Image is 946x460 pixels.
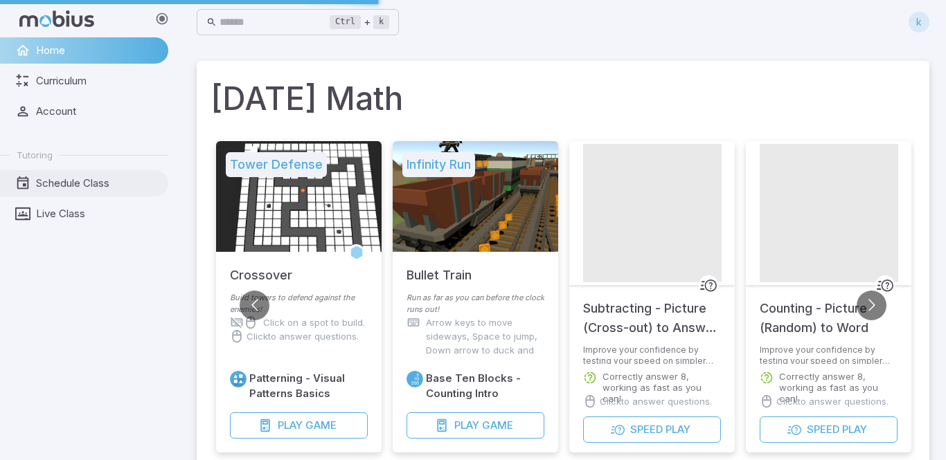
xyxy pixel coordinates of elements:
[630,422,663,437] span: Speed
[666,422,690,437] span: Play
[330,15,361,29] kbd: Ctrl
[482,418,513,433] span: Game
[230,292,368,315] p: Build towers to defend against the enemies!
[603,371,721,404] p: Correctly answer 8, working as fast as you can!
[842,422,867,437] span: Play
[230,252,292,285] h5: Crossover
[36,104,159,119] span: Account
[583,285,721,338] h5: Subtracting - Picture (Cross-out) to Answer, No Borrow - Thousands and Hundreds
[330,14,389,30] div: +
[230,371,247,387] a: Visual Patterning
[407,412,544,439] button: PlayGame
[760,344,898,364] p: Improve your confidence by testing your speed on simpler questions.
[226,152,327,177] h5: Tower Defense
[857,291,886,320] button: Go to next slide
[407,371,423,387] a: Place Value
[36,73,159,89] span: Curriculum
[17,149,53,161] span: Tutoring
[36,43,159,58] span: Home
[278,418,303,433] span: Play
[583,344,721,364] p: Improve your confidence by testing your speed on simpler questions.
[36,206,159,221] span: Live Class
[454,418,479,433] span: Play
[407,292,544,315] p: Run as far as you can before the clock runs out!
[263,315,365,329] p: Click on a spot to build.
[407,252,472,285] h5: Bullet Train
[230,412,368,439] button: PlayGame
[373,15,389,29] kbd: k
[305,418,337,433] span: Game
[807,422,839,437] span: Speed
[600,394,712,408] p: Click to answer questions.
[760,285,898,338] h5: Counting - Picture (Random) to Word
[426,315,544,371] p: Arrow keys to move sideways, Space to jump, Down arrow to duck and roll.
[402,152,475,177] h5: Infinity Run
[909,12,929,33] div: k
[760,416,898,443] button: SpeedPlay
[779,371,898,404] p: Correctly answer 8, working as fast as you can!
[426,371,544,401] h6: Base Ten Blocks - Counting Intro
[240,291,269,320] button: Go to previous slide
[36,176,159,191] span: Schedule Class
[776,394,889,408] p: Click to answer questions.
[211,75,916,122] h1: [DATE] Math
[247,329,359,343] p: Click to answer questions.
[583,416,721,443] button: SpeedPlay
[249,371,368,401] h6: Patterning - Visual Patterns Basics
